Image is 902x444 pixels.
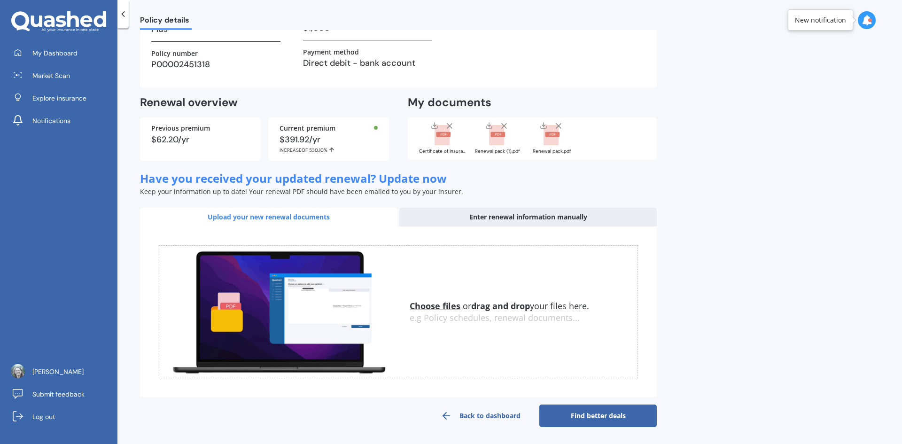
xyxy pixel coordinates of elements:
[539,405,657,427] a: Find better deals
[410,300,589,312] span: or your files here.
[7,89,117,108] a: Explore insurance
[151,57,280,71] h3: P00002451318
[151,135,249,144] div: $62.20/yr
[309,147,327,153] span: 530.10%
[32,71,70,80] span: Market Scan
[11,364,25,378] img: 48cb8c7da12d1611b4401d99669a7199
[7,66,117,85] a: Market Scan
[795,16,846,25] div: New notification
[410,313,638,323] div: e.g Policy schedules, renewal documents...
[7,407,117,426] a: Log out
[7,385,117,404] a: Submit feedback
[471,300,530,312] b: drag and drop
[399,208,657,226] div: Enter renewal information manually
[303,56,432,70] h3: Direct debit - bank account
[280,147,309,153] span: INCREASE OF
[32,367,84,376] span: [PERSON_NAME]
[419,149,466,154] div: Certificate of Insurance.pdf
[303,48,359,56] label: Payment method
[159,246,398,378] img: upload.de96410c8ce839c3fdd5.gif
[528,149,575,154] div: Renewal pack.pdf
[7,44,117,62] a: My Dashboard
[140,187,463,196] span: Keep your information up to date! Your renewal PDF should have been emailed to you by your insurer.
[140,95,389,110] h2: Renewal overview
[422,405,539,427] a: Back to dashboard
[151,125,249,132] div: Previous premium
[474,149,521,154] div: Renewal pack (1).pdf
[32,48,78,58] span: My Dashboard
[151,49,198,57] label: Policy number
[32,93,86,103] span: Explore insurance
[32,412,55,421] span: Log out
[408,95,491,110] h2: My documents
[140,208,397,226] div: Upload your new renewal documents
[32,116,70,125] span: Notifications
[140,16,192,28] span: Policy details
[32,389,85,399] span: Submit feedback
[140,171,447,186] span: Have you received your updated renewal? Update now
[410,300,460,312] u: Choose files
[280,125,378,132] div: Current premium
[7,111,117,130] a: Notifications
[7,362,117,381] a: [PERSON_NAME]
[280,135,378,153] div: $391.92/yr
